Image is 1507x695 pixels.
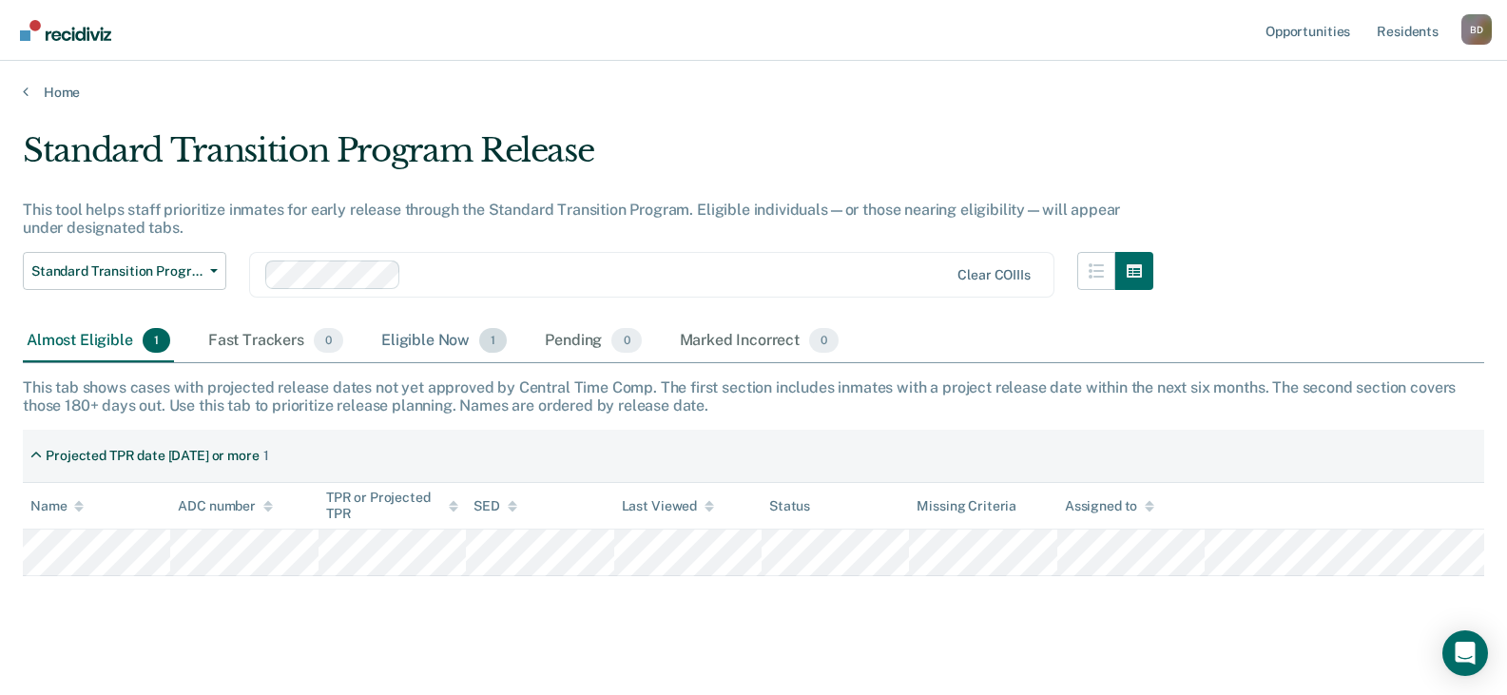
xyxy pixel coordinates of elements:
[20,20,111,41] img: Recidiviz
[809,328,839,353] span: 0
[31,263,203,280] span: Standard Transition Program Release
[1442,630,1488,676] div: Open Intercom Messenger
[917,498,1016,514] div: Missing Criteria
[23,320,174,362] div: Almost Eligible1
[479,328,507,353] span: 1
[326,490,458,522] div: TPR or Projected TPR
[23,84,1484,101] a: Home
[143,328,170,353] span: 1
[769,498,810,514] div: Status
[46,448,259,464] div: Projected TPR date [DATE] or more
[541,320,645,362] div: Pending0
[473,498,517,514] div: SED
[1065,498,1154,514] div: Assigned to
[23,252,226,290] button: Standard Transition Program Release
[23,131,1153,185] div: Standard Transition Program Release
[23,201,1153,237] div: This tool helps staff prioritize inmates for early release through the Standard Transition Progra...
[676,320,843,362] div: Marked Incorrect0
[23,440,276,472] div: Projected TPR date [DATE] or more1
[178,498,273,514] div: ADC number
[204,320,347,362] div: Fast Trackers0
[263,448,269,464] div: 1
[30,498,84,514] div: Name
[957,267,1030,283] div: Clear COIIIs
[1461,14,1492,45] div: B D
[611,328,641,353] span: 0
[1461,14,1492,45] button: Profile dropdown button
[377,320,511,362] div: Eligible Now1
[622,498,714,514] div: Last Viewed
[314,328,343,353] span: 0
[23,378,1484,415] div: This tab shows cases with projected release dates not yet approved by Central Time Comp. The firs...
